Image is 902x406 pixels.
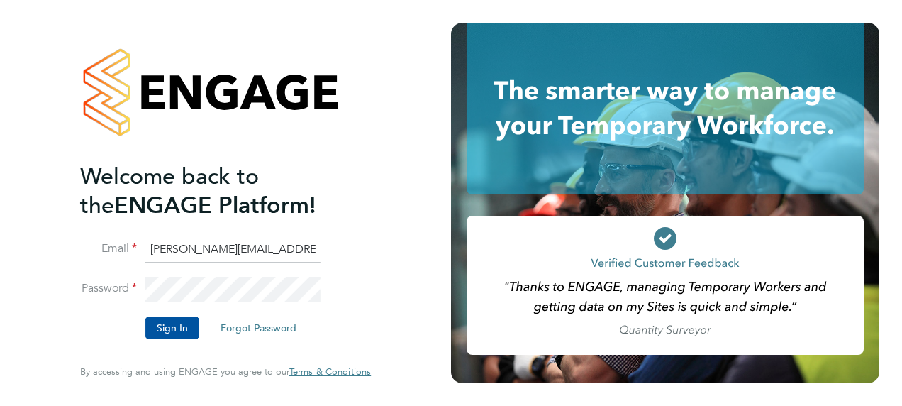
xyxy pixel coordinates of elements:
[145,237,321,263] input: Enter your work email...
[289,366,371,378] a: Terms & Conditions
[80,162,357,220] h2: ENGAGE Platform!
[209,317,308,339] button: Forgot Password
[289,366,371,378] span: Terms & Conditions
[80,241,137,256] label: Email
[80,163,259,219] span: Welcome back to the
[145,317,199,339] button: Sign In
[80,281,137,296] label: Password
[80,366,371,378] span: By accessing and using ENGAGE you agree to our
